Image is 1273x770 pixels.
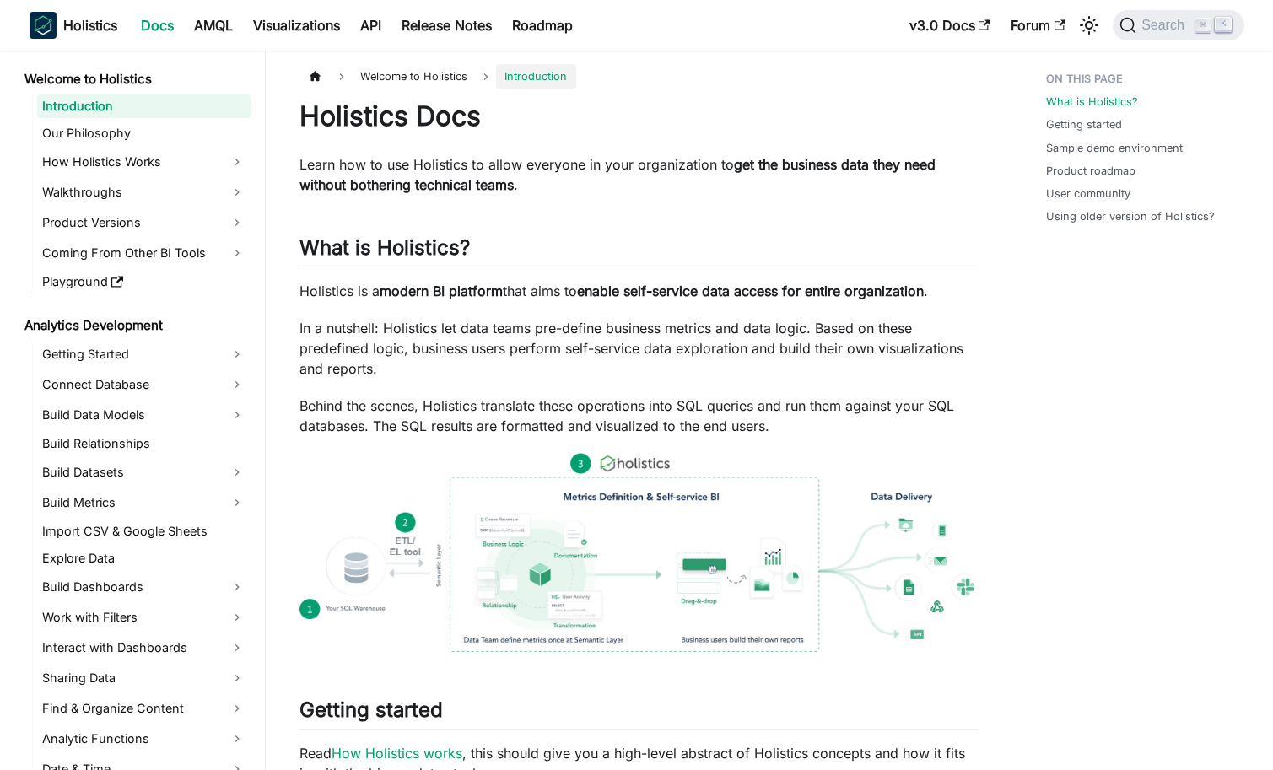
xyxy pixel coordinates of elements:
a: Roadmap [502,12,583,39]
a: Our Philosophy [37,121,251,145]
p: Holistics is a that aims to . [299,281,979,301]
a: Welcome to Holistics [19,67,251,91]
img: How Holistics fits in your Data Stack [299,453,979,652]
span: Welcome to Holistics [352,64,476,89]
h2: What is Holistics? [299,235,979,267]
a: HolisticsHolistics [30,12,117,39]
a: Home page [299,64,332,89]
a: Release Notes [391,12,502,39]
a: Playground [37,270,251,293]
a: Getting Started [37,341,251,368]
h2: Getting started [299,697,979,730]
a: Getting started [1046,116,1122,132]
kbd: K [1215,17,1232,32]
a: Build Metrics [37,489,251,516]
strong: modern BI platform [380,283,503,299]
a: Docs [131,12,184,39]
a: Analytic Functions [37,725,251,752]
a: Introduction [37,94,251,118]
a: Coming From Other BI Tools [37,240,251,267]
p: In a nutshell: Holistics let data teams pre-define business metrics and data logic. Based on thes... [299,318,979,379]
nav: Breadcrumbs [299,64,979,89]
h1: Holistics Docs [299,100,979,133]
a: Visualizations [243,12,350,39]
p: Behind the scenes, Holistics translate these operations into SQL queries and run them against you... [299,396,979,436]
a: API [350,12,391,39]
a: Build Relationships [37,432,251,455]
nav: Docs sidebar [13,51,266,770]
a: AMQL [184,12,243,39]
a: Walkthroughs [37,179,251,206]
a: Analytics Development [19,314,251,337]
a: Build Data Models [37,401,251,428]
a: Product Versions [37,209,251,236]
a: Forum [1001,12,1076,39]
span: Introduction [496,64,575,89]
button: Switch between dark and light mode (currently light mode) [1076,12,1103,39]
strong: enable self-service data access for entire organization [577,283,924,299]
span: Search [1136,18,1195,33]
a: Find & Organize Content [37,695,251,722]
p: Learn how to use Holistics to allow everyone in your organization to . [299,154,979,195]
a: What is Holistics? [1046,94,1138,110]
a: Sample demo environment [1046,140,1183,156]
img: Holistics [30,12,57,39]
a: How Holistics works [332,745,462,762]
a: Product roadmap [1046,163,1135,179]
b: Holistics [63,15,117,35]
a: How Holistics Works [37,148,251,175]
a: v3.0 Docs [899,12,1001,39]
a: Interact with Dashboards [37,634,251,661]
a: Explore Data [37,547,251,570]
a: Build Dashboards [37,573,251,600]
a: Build Datasets [37,459,251,486]
a: User community [1046,186,1130,202]
button: Search (Command+K) [1113,10,1243,40]
a: Work with Filters [37,604,251,631]
a: Using older version of Holistics? [1046,208,1215,224]
kbd: ⌘ [1195,18,1211,33]
a: Import CSV & Google Sheets [37,520,251,543]
a: Connect Database [37,371,251,398]
a: Sharing Data [37,665,251,692]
